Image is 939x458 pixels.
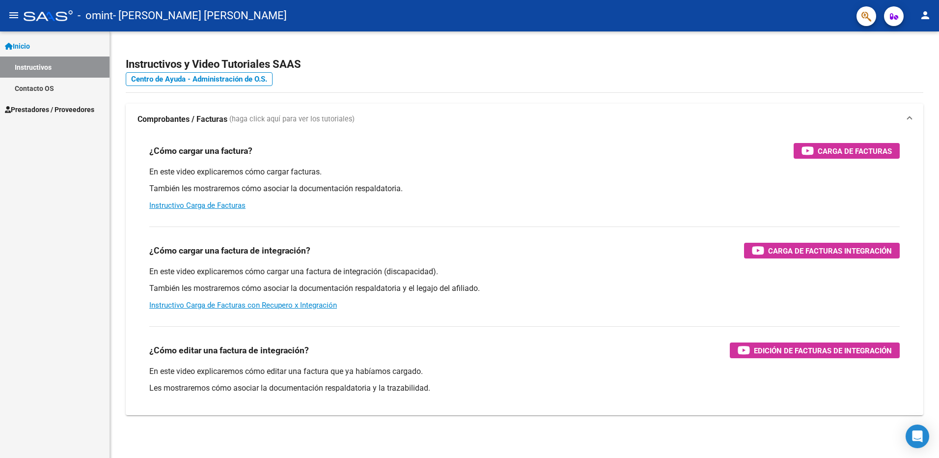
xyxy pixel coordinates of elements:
[149,383,900,394] p: Les mostraremos cómo asociar la documentación respaldatoria y la trazabilidad.
[744,243,900,258] button: Carga de Facturas Integración
[138,114,227,125] strong: Comprobantes / Facturas
[126,135,923,415] div: Comprobantes / Facturas (haga click aquí para ver los tutoriales)
[149,366,900,377] p: En este video explicaremos cómo editar una factura que ya habíamos cargado.
[5,104,94,115] span: Prestadores / Proveedores
[126,72,273,86] a: Centro de Ayuda - Administración de O.S.
[730,343,900,358] button: Edición de Facturas de integración
[906,425,929,448] div: Open Intercom Messenger
[768,245,892,257] span: Carga de Facturas Integración
[149,144,252,158] h3: ¿Cómo cargar una factura?
[149,343,309,357] h3: ¿Cómo editar una factura de integración?
[78,5,113,27] span: - omint
[149,183,900,194] p: También les mostraremos cómo asociar la documentación respaldatoria.
[149,201,246,210] a: Instructivo Carga de Facturas
[126,104,923,135] mat-expansion-panel-header: Comprobantes / Facturas (haga click aquí para ver los tutoriales)
[794,143,900,159] button: Carga de Facturas
[149,301,337,310] a: Instructivo Carga de Facturas con Recupero x Integración
[149,167,900,177] p: En este video explicaremos cómo cargar facturas.
[919,9,931,21] mat-icon: person
[126,55,923,74] h2: Instructivos y Video Tutoriales SAAS
[149,283,900,294] p: También les mostraremos cómo asociar la documentación respaldatoria y el legajo del afiliado.
[5,41,30,52] span: Inicio
[8,9,20,21] mat-icon: menu
[754,344,892,357] span: Edición de Facturas de integración
[229,114,355,125] span: (haga click aquí para ver los tutoriales)
[149,266,900,277] p: En este video explicaremos cómo cargar una factura de integración (discapacidad).
[818,145,892,157] span: Carga de Facturas
[149,244,310,258] h3: ¿Cómo cargar una factura de integración?
[113,5,287,27] span: - [PERSON_NAME] [PERSON_NAME]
